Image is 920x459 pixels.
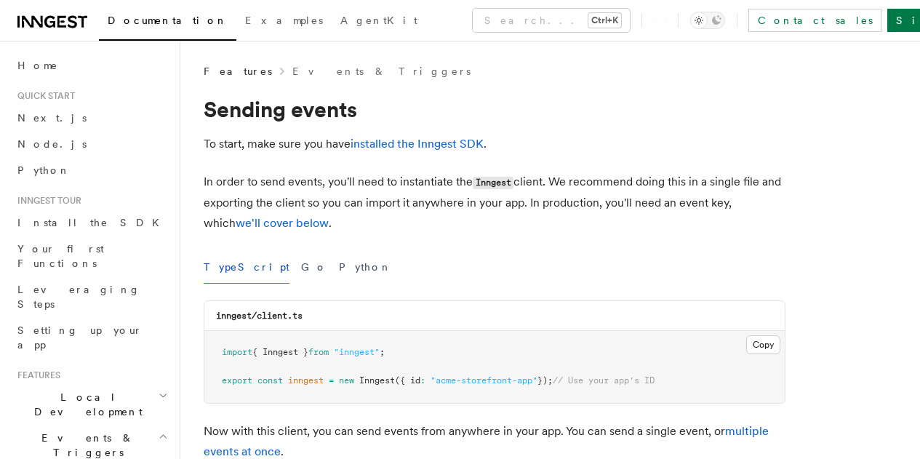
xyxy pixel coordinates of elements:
[222,347,252,357] span: import
[216,311,303,321] code: inngest/client.ts
[537,375,553,386] span: });
[748,9,881,32] a: Contact sales
[288,375,324,386] span: inngest
[17,112,87,124] span: Next.js
[12,195,81,207] span: Inngest tour
[204,424,769,458] a: multiple events at once
[17,58,58,73] span: Home
[339,251,392,284] button: Python
[308,347,329,357] span: from
[12,131,171,157] a: Node.js
[12,370,60,381] span: Features
[204,96,785,122] h1: Sending events
[334,347,380,357] span: "inngest"
[473,9,630,32] button: Search...Ctrl+K
[553,375,655,386] span: // Use your app's ID
[351,137,484,151] a: installed the Inngest SDK
[17,164,71,176] span: Python
[12,157,171,183] a: Python
[746,335,780,354] button: Copy
[12,317,171,358] a: Setting up your app
[99,4,236,41] a: Documentation
[204,134,785,154] p: To start, make sure you have .
[359,375,395,386] span: Inngest
[473,177,513,189] code: Inngest
[245,15,323,26] span: Examples
[329,375,334,386] span: =
[420,375,425,386] span: :
[204,172,785,234] p: In order to send events, you'll need to instantiate the client. We recommend doing this in a sing...
[690,12,725,29] button: Toggle dark mode
[236,4,332,39] a: Examples
[17,284,140,310] span: Leveraging Steps
[12,52,171,79] a: Home
[339,375,354,386] span: new
[17,138,87,150] span: Node.js
[301,251,327,284] button: Go
[12,90,75,102] span: Quick start
[257,375,283,386] span: const
[12,276,171,317] a: Leveraging Steps
[17,243,104,269] span: Your first Functions
[588,13,621,28] kbd: Ctrl+K
[236,216,329,230] a: we'll cover below
[431,375,537,386] span: "acme-storefront-app"
[17,217,168,228] span: Install the SDK
[12,209,171,236] a: Install the SDK
[252,347,308,357] span: { Inngest }
[292,64,471,79] a: Events & Triggers
[332,4,426,39] a: AgentKit
[12,390,159,419] span: Local Development
[340,15,417,26] span: AgentKit
[380,347,385,357] span: ;
[12,236,171,276] a: Your first Functions
[395,375,420,386] span: ({ id
[204,64,272,79] span: Features
[222,375,252,386] span: export
[204,251,289,284] button: TypeScript
[108,15,228,26] span: Documentation
[17,324,143,351] span: Setting up your app
[12,105,171,131] a: Next.js
[12,384,171,425] button: Local Development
